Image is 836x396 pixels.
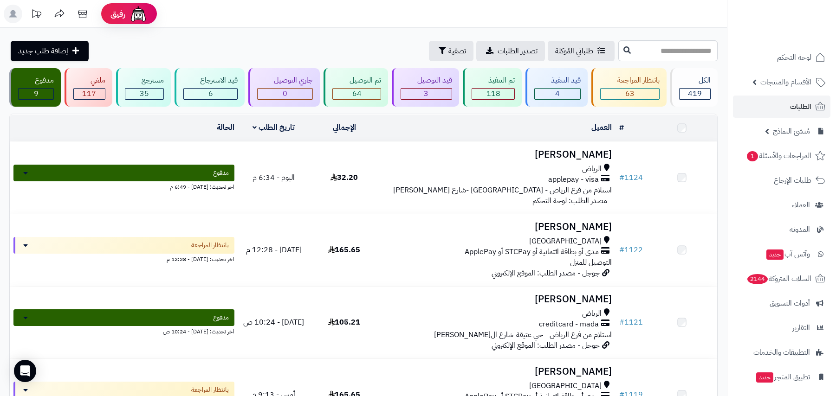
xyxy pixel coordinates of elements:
div: اخر تحديث: [DATE] - 12:28 م [13,254,234,263]
span: 2144 [747,274,768,284]
a: ملغي 117 [63,68,114,107]
span: [DATE] - 10:24 ص [243,317,304,328]
span: الطلبات [790,100,811,113]
div: 64 [333,89,380,99]
span: أدوات التسويق [770,297,810,310]
img: ai-face.png [129,5,148,23]
span: مدفوع [213,313,229,322]
div: 9 [19,89,53,99]
span: 35 [140,88,149,99]
a: العملاء [733,194,830,216]
img: logo-2.png [773,26,827,45]
a: تطبيق المتجرجديد [733,366,830,388]
div: جاري التوصيل [257,75,313,86]
span: 4 [555,88,560,99]
div: تم التوصيل [332,75,381,86]
span: 9 [34,88,39,99]
div: 117 [74,89,104,99]
a: قيد الاسترجاع 6 [173,68,246,107]
a: قيد التوصيل 3 [390,68,461,107]
a: الكل419 [668,68,719,107]
a: مسترجع 35 [114,68,173,107]
span: applepay - visa [548,174,599,185]
span: استلام من فرع الرياض - [GEOGRAPHIC_DATA] -شارع [PERSON_NAME] [393,185,612,196]
div: 63 [601,89,659,99]
span: [DATE] - 12:28 م [246,244,302,255]
span: # [619,172,624,183]
span: اليوم - 6:34 م [253,172,295,183]
div: بانتظار المراجعة [600,75,659,86]
a: الحالة [217,122,234,133]
span: 6 [208,88,213,99]
span: جوجل - مصدر الطلب: الموقع الإلكتروني [492,268,600,279]
button: تصفية [429,41,473,61]
a: التطبيقات والخدمات [733,341,830,364]
span: التقارير [792,321,810,334]
span: جديد [756,372,773,383]
div: قيد الاسترجاع [183,75,238,86]
h3: [PERSON_NAME] [383,366,611,377]
a: لوحة التحكم [733,46,830,69]
a: #1124 [619,172,643,183]
span: 63 [625,88,635,99]
div: الكل [679,75,711,86]
span: جديد [766,249,784,260]
div: قيد التنفيذ [534,75,581,86]
a: تاريخ الطلب [253,122,295,133]
span: 105.21 [328,317,360,328]
span: لوحة التحكم [777,51,811,64]
a: تم التنفيذ 118 [461,68,524,107]
a: #1122 [619,244,643,255]
span: تطبيق المتجر [755,370,810,383]
span: جوجل - مصدر الطلب: الموقع الإلكتروني [492,340,600,351]
span: تصفية [448,45,466,57]
span: السلات المتروكة [746,272,811,285]
div: تم التنفيذ [472,75,515,86]
span: 0 [283,88,287,99]
a: السلات المتروكة2144 [733,268,830,290]
div: ملغي [73,75,105,86]
a: الطلبات [733,96,830,118]
span: الرياض [582,164,602,174]
span: المراجعات والأسئلة [746,149,811,162]
span: طلبات الإرجاع [774,174,811,187]
a: طلبات الإرجاع [733,169,830,192]
a: العميل [591,122,612,133]
div: قيد التوصيل [401,75,452,86]
div: اخر تحديث: [DATE] - 6:49 م [13,181,234,191]
a: بانتظار المراجعة 63 [590,68,668,107]
div: مدفوع [18,75,54,86]
span: 419 [688,88,702,99]
span: التطبيقات والخدمات [753,346,810,359]
a: قيد التنفيذ 4 [524,68,590,107]
h3: [PERSON_NAME] [383,149,611,160]
span: إضافة طلب جديد [18,45,68,57]
span: الأقسام والمنتجات [760,76,811,89]
span: وآتس آب [765,248,810,261]
span: creditcard - mada [539,319,599,330]
a: وآتس آبجديد [733,243,830,265]
a: جاري التوصيل 0 [246,68,322,107]
span: مدفوع [213,168,229,178]
span: بانتظار المراجعة [191,241,229,250]
a: أدوات التسويق [733,292,830,314]
a: التقارير [733,317,830,339]
span: بانتظار المراجعة [191,385,229,395]
div: 35 [125,89,163,99]
a: تم التوصيل 64 [322,68,389,107]
div: 3 [401,89,452,99]
span: [GEOGRAPHIC_DATA] [529,236,602,247]
span: 1 [747,151,758,161]
span: تصدير الطلبات [498,45,538,57]
span: # [619,244,624,255]
span: [GEOGRAPHIC_DATA] [529,381,602,391]
a: تصدير الطلبات [476,41,545,61]
a: المدونة [733,218,830,241]
a: طلباتي المُوكلة [548,41,615,61]
span: المدونة [790,223,810,236]
span: 118 [486,88,500,99]
div: مسترجع [125,75,164,86]
span: 3 [424,88,428,99]
h3: [PERSON_NAME] [383,294,611,305]
div: اخر تحديث: [DATE] - 10:24 ص [13,326,234,336]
